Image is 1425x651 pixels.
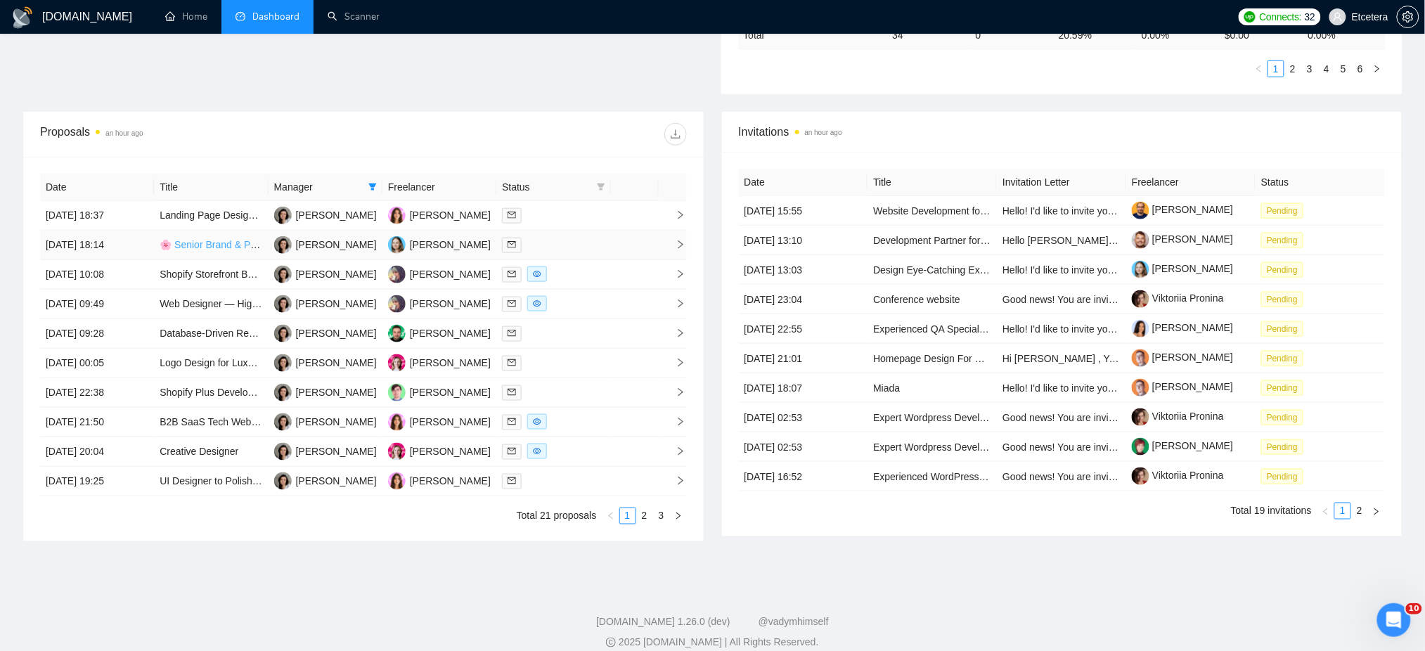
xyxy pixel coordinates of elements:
a: [PERSON_NAME] [1132,233,1233,245]
td: Web Designer — High-End Digital Design Support [154,290,268,319]
a: VY[PERSON_NAME] [388,238,491,250]
img: Profile image for Nazar [67,45,82,59]
a: Conference website [873,294,960,305]
div: [PERSON_NAME] [296,325,377,341]
div: Доброго) [200,200,270,231]
a: Viktoriia Pronina [1132,292,1224,304]
span: right [664,299,685,309]
li: 5 [1335,60,1352,77]
img: c1Yz1V5vTkFBIK6lnZKICux94CK7NJh7mMOvUEmt1RGeaFBAi1QHuau63OPw6vGT8z [1132,438,1149,456]
a: PD[PERSON_NAME] [388,209,491,220]
span: eye [533,270,541,278]
h1: Nazar [68,7,101,18]
td: Total [738,21,887,49]
a: Experienced QA Specialist for Test Coordination and Reporting [873,323,1147,335]
span: Pending [1261,469,1303,484]
td: 0.00 % [1303,21,1386,49]
li: 2 [1351,503,1368,520]
td: [DATE] 00:05 [40,349,154,378]
a: [PERSON_NAME] [1132,204,1233,215]
a: homeHome [165,11,207,22]
span: mail [508,299,516,308]
td: Homepage Design For Nanosmoothies! [868,344,997,373]
td: Shopify Storefront Beautification & Design Refresh [154,260,268,290]
td: [DATE] 10:08 [40,260,154,290]
div: [PERSON_NAME] [296,385,377,400]
a: DM[PERSON_NAME] [388,386,491,397]
div: [PERSON_NAME] [410,355,491,370]
td: Expert Wordpress Developer Needed to Create Responsive Wordpress Website from our PSD design. [868,403,997,432]
div: Я перевірив зі свого боку - у мене все відображається коректно.Чи могли б ви, будь ласка, спробув... [11,322,231,456]
span: Pending [1261,439,1303,455]
img: TT [274,266,292,283]
div: Я перевірив зі свого боку - у мене все відображається коректно. [22,330,219,358]
a: TT[PERSON_NAME] [274,386,377,397]
img: upwork-logo.png [1244,11,1256,22]
a: 🌸 Senior Brand & Packaging Designer Needed for Premium Lingerie Brand (Long-Term Role) [160,239,572,250]
img: c1M5jAXOigoWM-VJbPGIngxVGJJZLMTrZTPTFOCI6jLyFM-OV5Vca5rLEtP4aKFWbn [1132,468,1149,485]
span: eye [533,418,541,426]
div: tymofieieva@etcetera.kiev.ua каже… [11,200,270,232]
a: TT[PERSON_NAME] [274,238,377,250]
span: Pending [1261,262,1303,278]
img: c1M5jAXOigoWM-VJbPGIngxVGJJZLMTrZTPTFOCI6jLyFM-OV5Vca5rLEtP4aKFWbn [1132,408,1149,426]
a: searchScanner [328,11,380,22]
li: 1 [1334,503,1351,520]
span: mail [508,477,516,485]
li: 2 [1284,60,1301,77]
a: Shopify Plus Developer & Designer for Ongoing Support and Optimization [160,387,482,398]
a: Pending [1261,352,1309,363]
td: [DATE] 09:49 [40,290,154,319]
span: mail [508,329,516,337]
p: У мережі [68,18,111,32]
a: PS[PERSON_NAME] [388,297,491,309]
div: Закрити [247,6,272,31]
img: PS [388,295,406,313]
td: [DATE] 18:07 [739,373,868,403]
span: left [1322,508,1330,516]
span: right [664,269,685,279]
li: 1 [1268,60,1284,77]
a: 2 [1352,503,1367,519]
img: c1wY7m8ZWXnIubX-lpYkQz8QSQ1v5mgv5UQmPpzmho8AMWW-HeRy9TbwhmJc8l-wsG [1132,261,1149,278]
a: 1 [1268,61,1284,77]
span: right [674,512,683,520]
img: PS [388,266,406,283]
a: Pending [1261,234,1309,245]
a: PS[PERSON_NAME] [388,268,491,279]
img: c1M5jAXOigoWM-VJbPGIngxVGJJZLMTrZTPTFOCI6jLyFM-OV5Vca5rLEtP4aKFWbn [1132,290,1149,308]
td: [DATE] 02:53 [739,403,868,432]
li: 3 [653,508,670,524]
time: an hour ago [105,129,143,137]
td: 34 [886,21,969,49]
a: Pending [1261,470,1309,482]
th: Freelancer [382,174,496,201]
a: [PERSON_NAME] [1132,352,1233,363]
span: 32 [1305,9,1315,25]
a: 3 [654,508,669,524]
td: B2B SaaS Tech Website Strategist – Messaging, UX, and Visual Content (Freelance / Contract) [154,408,268,437]
button: go back [9,6,36,32]
a: Experienced WordPress Developer Needed for Corporate Website (Design Provided) [873,471,1244,482]
div: [PERSON_NAME] [296,237,377,252]
td: [DATE] 13:03 [739,255,868,285]
a: Pending [1261,264,1309,275]
a: Pending [1261,441,1309,452]
td: [DATE] 02:53 [739,432,868,462]
img: TT [274,295,292,313]
button: Завантажити вкладений файл [67,460,78,472]
span: Invitations [739,123,1386,141]
span: right [664,387,685,397]
span: Pending [1261,351,1303,366]
img: PD [388,472,406,490]
span: setting [1398,11,1419,22]
a: Database-Driven Real Estate Property Website Development [160,328,426,339]
td: 0.00 % [1136,21,1219,49]
span: Dashboard [252,11,299,22]
a: TT[PERSON_NAME] [274,327,377,338]
img: TT [274,443,292,460]
span: left [1255,65,1263,73]
td: Logo Design for Luxury Consumables Brand [154,349,268,378]
span: filter [368,183,377,191]
time: an hour ago [805,129,842,136]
